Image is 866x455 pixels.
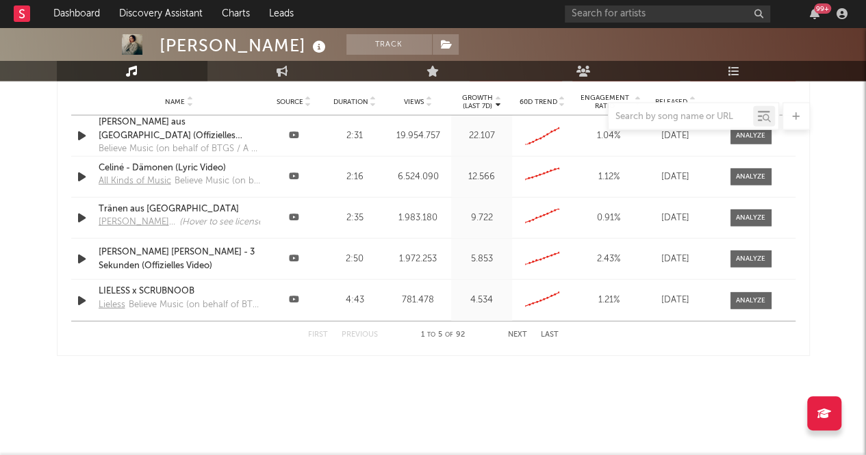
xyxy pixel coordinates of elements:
[648,170,703,184] div: [DATE]
[346,34,432,55] button: Track
[308,331,328,339] button: First
[99,216,179,233] a: [PERSON_NAME] - Topic
[576,211,641,225] div: 0.91 %
[99,285,260,298] a: LIELESS x SCRUBNOOB
[388,252,448,266] div: 1.972.253
[165,98,185,106] span: Name
[179,216,292,229] div: (Hover to see licensed songs)
[328,129,382,143] div: 2:31
[455,170,509,184] div: 12.566
[129,298,260,312] div: Believe Music (on behalf of BTGS / A Million / Groove Attack); ASCAP, LatinAutor - PeerMusic, Lat...
[576,129,641,143] div: 1.04 %
[576,252,641,266] div: 2.43 %
[455,211,509,225] div: 9.722
[328,252,382,266] div: 2:50
[388,211,448,225] div: 1.983.180
[328,294,382,307] div: 4:43
[576,94,633,110] span: Engagement Ratio
[462,94,493,102] p: Growth
[277,98,303,106] span: Source
[99,174,175,192] a: All Kinds of Music
[520,98,557,106] span: 60D Trend
[576,294,641,307] div: 1.21 %
[404,98,424,106] span: Views
[648,129,703,143] div: [DATE]
[388,170,448,184] div: 6.524.090
[576,170,641,184] div: 1.12 %
[648,252,703,266] div: [DATE]
[99,161,260,175] a: Celiné - Dämonen (Lyric Video)
[455,294,509,307] div: 4.534
[462,102,493,110] p: (Last 7d)
[405,327,481,343] div: 1 5 92
[333,98,368,106] span: Duration
[99,246,260,272] a: [PERSON_NAME] [PERSON_NAME] - 3 Sekunden (Offizielles Video)
[655,98,687,106] span: Released
[810,8,819,19] button: 99+
[99,142,260,156] div: Believe Music (on behalf of BTGS / A Million / Groove Attack); ASCAP, BMG Rights Management (US),...
[160,34,329,57] div: [PERSON_NAME]
[541,331,559,339] button: Last
[445,332,453,338] span: of
[328,211,382,225] div: 2:35
[175,174,260,188] div: Believe Music (on behalf of BTGS / A Million / Groove Attack); LatinAutorPerf, Abramus Digital, B...
[648,294,703,307] div: [DATE]
[508,331,527,339] button: Next
[99,298,129,316] a: Lieless
[427,332,435,338] span: to
[609,112,753,122] input: Search by song name or URL
[455,252,509,266] div: 5.853
[328,170,382,184] div: 2:16
[455,129,509,143] div: 22.107
[814,3,831,14] div: 99 +
[342,331,378,339] button: Previous
[99,203,260,216] a: Tränen aus [GEOGRAPHIC_DATA]
[648,211,703,225] div: [DATE]
[388,129,448,143] div: 19.954.757
[565,5,770,23] input: Search for artists
[388,294,448,307] div: 781.478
